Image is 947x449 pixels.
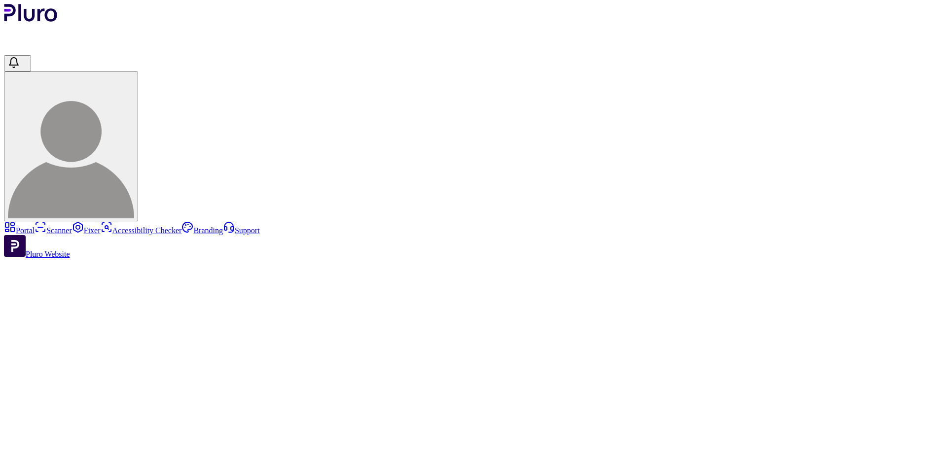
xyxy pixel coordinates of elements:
a: Fixer [72,226,101,235]
a: Support [223,226,260,235]
a: Logo [4,15,58,23]
a: Portal [4,226,35,235]
aside: Sidebar menu [4,221,943,259]
button: Open notifications, you have 125 new notifications [4,55,31,71]
img: gila c [8,92,134,218]
a: Open Pluro Website [4,250,70,258]
a: Accessibility Checker [101,226,182,235]
a: Scanner [35,226,72,235]
a: Branding [182,226,223,235]
button: gila c [4,71,138,221]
